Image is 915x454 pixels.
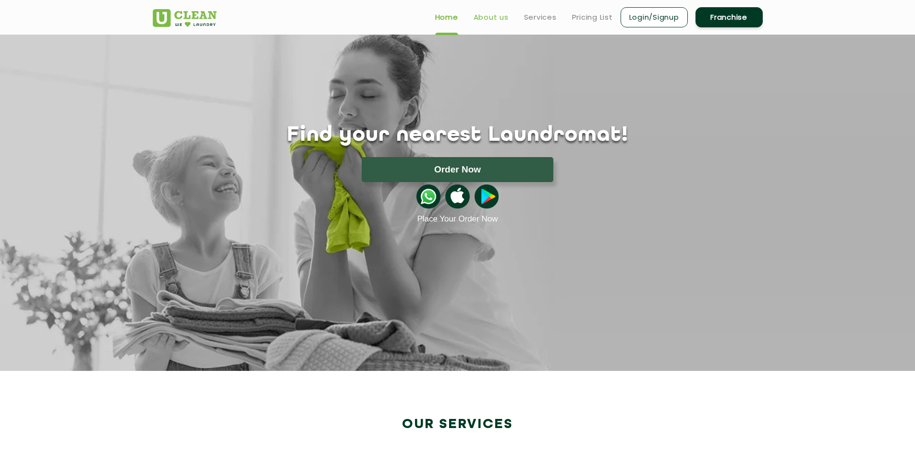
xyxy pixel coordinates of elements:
img: UClean Laundry and Dry Cleaning [153,9,217,27]
a: About us [474,12,509,23]
a: Pricing List [572,12,613,23]
a: Services [524,12,557,23]
a: Franchise [695,7,763,27]
a: Place Your Order Now [417,214,498,224]
img: whatsappicon.png [416,184,440,209]
img: playstoreicon.png [475,184,499,209]
a: Login/Signup [621,7,688,27]
h2: Our Services [153,417,763,432]
h1: Find your nearest Laundromat! [146,123,770,147]
img: apple-icon.png [445,184,469,209]
button: Order Now [362,157,553,182]
a: Home [435,12,458,23]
